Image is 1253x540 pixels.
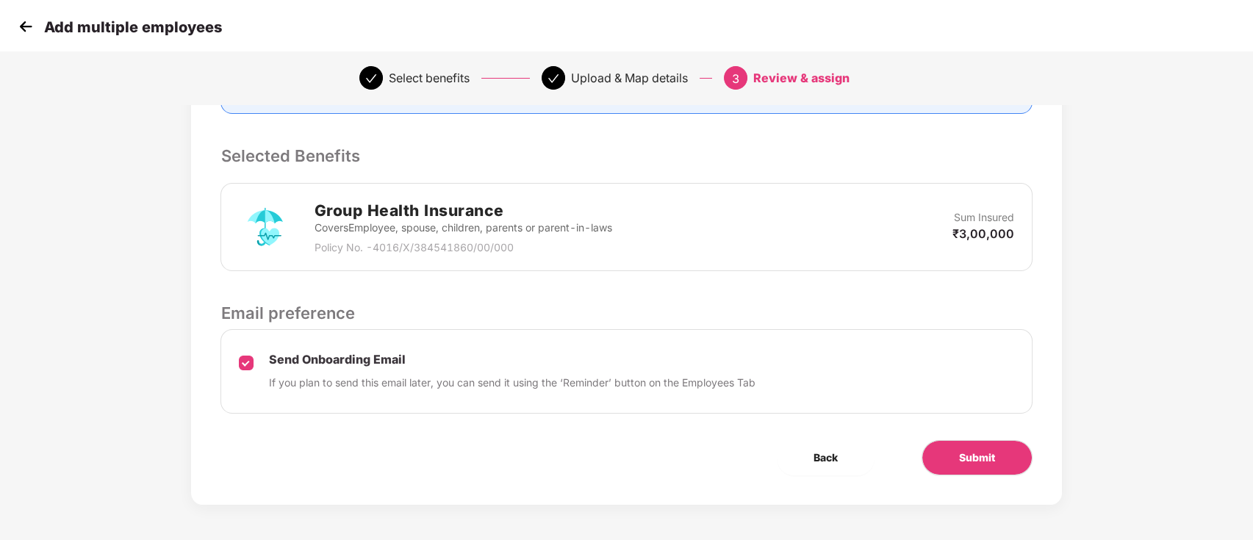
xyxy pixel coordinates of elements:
[814,450,838,466] span: Back
[239,201,292,253] img: svg+xml;base64,PHN2ZyB4bWxucz0iaHR0cDovL3d3dy53My5vcmcvMjAwMC9zdmciIHdpZHRoPSI3MiIgaGVpZ2h0PSI3Mi...
[44,18,222,36] p: Add multiple employees
[547,73,559,84] span: check
[314,240,611,256] p: Policy No. - 4016/X/384541860/00/000
[220,300,1032,325] p: Email preference
[571,66,688,90] div: Upload & Map details
[389,66,470,90] div: Select benefits
[732,71,739,86] span: 3
[268,352,755,367] p: Send Onboarding Email
[268,375,755,391] p: If you plan to send this email later, you can send it using the ‘Reminder’ button on the Employee...
[959,450,995,466] span: Submit
[753,66,850,90] div: Review & assign
[952,226,1014,242] p: ₹3,00,000
[220,143,1032,168] p: Selected Benefits
[777,440,875,475] button: Back
[314,198,611,223] h2: Group Health Insurance
[954,209,1014,226] p: Sum Insured
[922,440,1033,475] button: Submit
[15,15,37,37] img: svg+xml;base64,PHN2ZyB4bWxucz0iaHR0cDovL3d3dy53My5vcmcvMjAwMC9zdmciIHdpZHRoPSIzMCIgaGVpZ2h0PSIzMC...
[314,220,611,236] p: Covers Employee, spouse, children, parents or parent-in-laws
[365,73,377,84] span: check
